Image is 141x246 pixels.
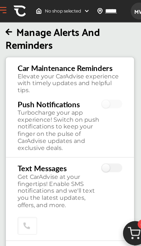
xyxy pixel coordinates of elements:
[22,64,114,82] div: Elevate your CarAdvise experience with timely updates and helpful tips.
[22,95,96,132] div: Turbocharge your app experience! Switch on push notifications to keep your finger on the pulse of...
[80,7,85,12] img: header-down-arrow.9dd2ce7d.svg
[4,4,14,14] button: Open Menu
[12,22,124,45] h2: Manage Alerts And Reminders
[22,152,96,182] div: Get CarAdvise at your fingertips! Enable SMS notifications and we'll text you the latest updates,...
[38,7,43,12] img: header-home-logo.8d720a4f.svg
[46,7,78,12] span: No shop selected
[123,4,134,16] span: MW
[19,4,29,15] img: CA-Icon.89b5b008.svg
[110,190,140,221] img: cart_icon.3d0951e8.svg
[22,87,96,133] h3: Push Notifications
[115,220,136,241] iframe: Button to launch messaging window
[127,192,136,200] span: 0
[22,55,114,82] h3: Car Maintenance Reminders
[92,7,97,12] img: location_vector.a44bc228.svg
[22,143,96,182] h3: Text Messages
